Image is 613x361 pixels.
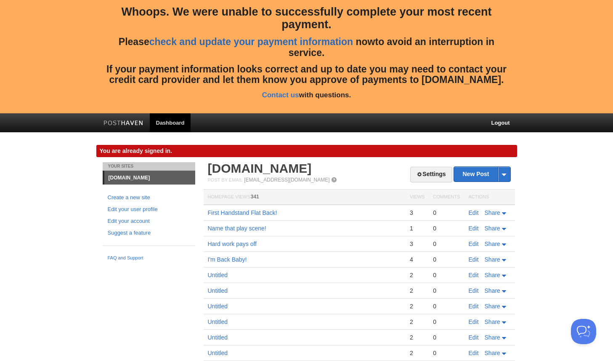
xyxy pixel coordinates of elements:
[208,161,312,175] a: [DOMAIN_NAME]
[410,209,425,217] div: 3
[104,171,195,185] a: [DOMAIN_NAME]
[485,318,500,325] span: Share
[433,209,460,217] div: 0
[485,272,500,278] span: Share
[485,113,516,132] a: Logout
[433,256,460,263] div: 0
[433,318,460,326] div: 0
[469,303,479,310] a: Edit
[204,190,406,205] th: Homepage Views
[208,225,266,232] a: Name that play scene!
[108,217,190,226] a: Edit your account
[150,113,191,132] a: Dashboard
[410,287,425,294] div: 2
[208,209,277,216] a: First Handstand Flat Back!
[103,37,511,58] h4: Please to avoid an interruption in service.
[485,241,500,247] span: Share
[571,319,596,344] iframe: Help Scout Beacon - Open
[469,287,479,294] a: Edit
[410,167,452,182] a: Settings
[410,225,425,232] div: 1
[464,190,515,205] th: Actions
[208,318,228,325] a: Untitled
[469,334,479,341] a: Edit
[208,303,228,310] a: Untitled
[103,120,143,127] img: Posthaven-bar
[433,287,460,294] div: 0
[410,334,425,341] div: 2
[485,334,500,341] span: Share
[108,205,190,214] a: Edit your user profile
[485,225,500,232] span: Share
[208,177,243,182] span: Post by Email
[469,272,479,278] a: Edit
[410,302,425,310] div: 2
[208,334,228,341] a: Untitled
[433,225,460,232] div: 0
[103,64,511,86] h4: If your payment information looks correct and up to date you may need to contact your credit card...
[244,177,329,183] a: [EMAIL_ADDRESS][DOMAIN_NAME]
[103,91,511,99] h5: with questions.
[433,334,460,341] div: 0
[485,287,500,294] span: Share
[410,240,425,248] div: 3
[208,350,228,356] a: Untitled
[485,256,500,263] span: Share
[208,256,247,263] a: I'm Back Baby!
[262,91,299,99] a: Contact us
[469,225,479,232] a: Edit
[410,349,425,357] div: 2
[208,241,257,247] a: Hard work pays off
[410,271,425,279] div: 2
[485,350,500,356] span: Share
[469,350,479,356] a: Edit
[433,240,460,248] div: 0
[251,194,259,200] span: 341
[410,318,425,326] div: 2
[433,271,460,279] div: 0
[433,302,460,310] div: 0
[469,256,479,263] a: Edit
[356,36,375,47] strong: now
[208,272,228,278] a: Untitled
[469,241,479,247] a: Edit
[108,193,190,202] a: Create a new site
[433,349,460,357] div: 0
[103,6,511,31] h3: Whoops. We were unable to successfully complete your most recent payment.
[454,167,510,182] a: New Post
[406,190,429,205] th: Views
[103,162,195,171] li: Your Sites
[108,254,190,262] a: FAQ and Support
[485,209,500,216] span: Share
[96,145,517,157] div: You are already signed in.
[485,303,500,310] span: Share
[410,256,425,263] div: 4
[108,229,190,238] a: Suggest a feature
[469,318,479,325] a: Edit
[208,287,228,294] a: Untitled
[469,209,479,216] a: Edit
[429,190,464,205] th: Comments
[149,36,353,47] a: check and update your payment information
